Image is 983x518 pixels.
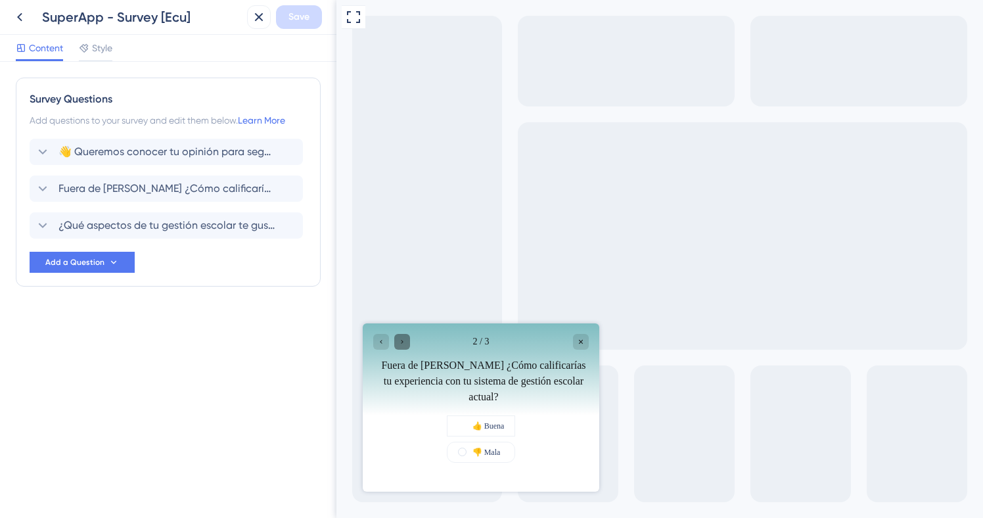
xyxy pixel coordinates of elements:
[238,115,285,126] a: Learn More
[58,144,275,160] span: 👋 Queremos conocer tu opinión para seguir creando soluciones que faciliten tu gestión escolar. So...
[26,323,263,492] iframe: UserGuiding Survey
[288,9,309,25] span: Save
[276,5,322,29] button: Save
[58,181,275,197] span: Fuera de [PERSON_NAME] ¿Cómo calificarías tu experiencia con tu sistema de gestión escolar actual?
[30,112,307,128] div: Add questions to your survey and edit them below.
[45,257,104,268] span: Add a Question
[92,40,112,56] span: Style
[30,252,135,273] button: Add a Question
[42,8,242,26] div: SuperApp - Survey [Ecu]
[29,40,63,56] span: Content
[58,218,275,233] span: ¿Qué aspectos de tu gestión escolar te gustaría mejorar a través de un sistema de gestión escolar...
[30,91,307,107] div: Survey Questions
